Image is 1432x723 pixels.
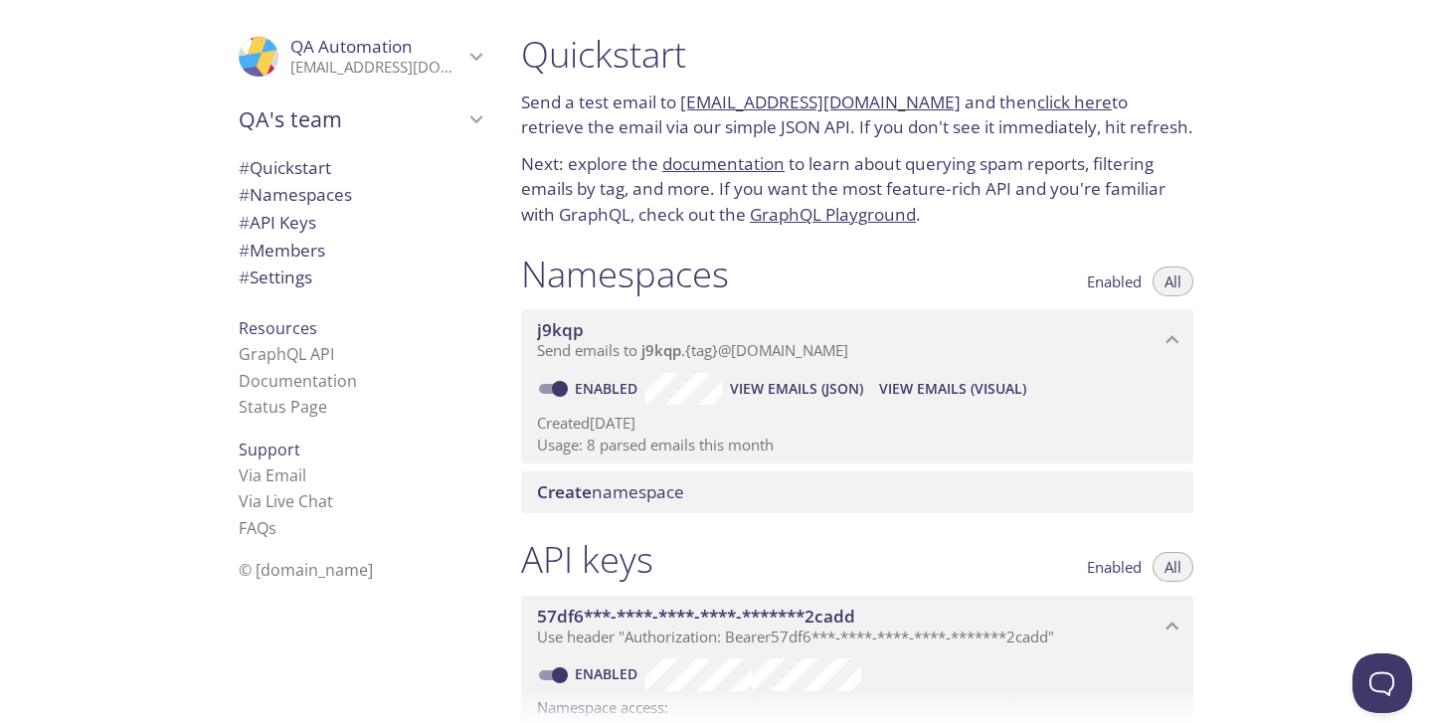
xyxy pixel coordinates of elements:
a: Documentation [239,370,357,392]
div: QA's team [223,93,497,145]
span: j9kqp [641,340,681,360]
div: Create namespace [521,471,1193,513]
p: Created [DATE] [537,413,1177,434]
div: API Keys [223,209,497,237]
div: Members [223,237,497,265]
h1: API keys [521,537,653,582]
span: Send emails to . {tag} @[DOMAIN_NAME] [537,340,848,360]
div: j9kqp namespace [521,309,1193,371]
span: j9kqp [537,318,584,341]
p: Send a test email to and then to retrieve the email via our simple JSON API. If you don't see it ... [521,90,1193,140]
span: Settings [239,266,312,288]
p: [EMAIL_ADDRESS][DOMAIN_NAME] [290,58,463,78]
a: click here [1037,90,1112,113]
div: QA Automation [223,24,497,90]
p: Usage: 8 parsed emails this month [537,435,1177,455]
a: Enabled [572,379,645,398]
span: Support [239,439,300,460]
span: QA's team [239,105,463,133]
h1: Quickstart [521,32,1193,77]
a: documentation [662,152,785,175]
div: Namespaces [223,181,497,209]
a: Enabled [572,664,645,683]
span: # [239,266,250,288]
span: © [DOMAIN_NAME] [239,559,373,581]
a: Via Email [239,464,306,486]
iframe: Help Scout Beacon - Open [1352,653,1412,713]
span: # [239,211,250,234]
span: Members [239,239,325,262]
span: QA Automation [290,35,413,58]
span: Create [537,480,592,503]
button: View Emails (JSON) [722,373,871,405]
span: API Keys [239,211,316,234]
span: namespace [537,480,684,503]
p: Next: explore the to learn about querying spam reports, filtering emails by tag, and more. If you... [521,151,1193,228]
button: Enabled [1075,552,1154,582]
a: [EMAIL_ADDRESS][DOMAIN_NAME] [680,90,961,113]
span: View Emails (JSON) [730,377,863,401]
a: GraphQL API [239,343,334,365]
button: View Emails (Visual) [871,373,1034,405]
a: Status Page [239,396,327,418]
span: View Emails (Visual) [879,377,1026,401]
span: # [239,183,250,206]
span: Quickstart [239,156,331,179]
a: GraphQL Playground [750,203,916,226]
span: Resources [239,317,317,339]
a: Via Live Chat [239,490,333,512]
div: Team Settings [223,264,497,291]
h1: Namespaces [521,252,729,296]
button: All [1153,267,1193,296]
button: Enabled [1075,267,1154,296]
span: Namespaces [239,183,352,206]
button: All [1153,552,1193,582]
div: Quickstart [223,154,497,182]
span: s [268,517,276,539]
span: # [239,239,250,262]
span: # [239,156,250,179]
a: FAQ [239,517,276,539]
